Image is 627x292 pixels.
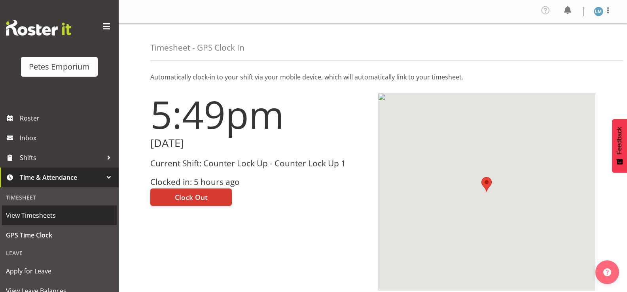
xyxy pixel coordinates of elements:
h1: 5:49pm [150,93,368,136]
h4: Timesheet - GPS Clock In [150,43,244,52]
button: Feedback - Show survey [612,119,627,173]
span: Feedback [616,127,623,154]
h2: [DATE] [150,137,368,149]
div: Petes Emporium [29,61,90,73]
a: View Timesheets [2,205,117,225]
div: Leave [2,245,117,261]
h3: Current Shift: Counter Lock Up - Counter Lock Up 1 [150,159,368,168]
img: help-xxl-2.png [603,268,611,276]
span: Apply for Leave [6,265,113,277]
img: Rosterit website logo [6,20,71,36]
a: GPS Time Clock [2,225,117,245]
span: Roster [20,112,115,124]
span: View Timesheets [6,209,113,221]
a: Apply for Leave [2,261,117,281]
span: Clock Out [175,192,208,202]
h3: Clocked in: 5 hours ago [150,177,368,187]
div: Timesheet [2,189,117,205]
img: lianne-morete5410.jpg [594,7,603,16]
span: Inbox [20,132,115,144]
span: Time & Attendance [20,171,103,183]
p: Automatically clock-in to your shift via your mobile device, which will automatically link to you... [150,72,595,82]
button: Clock Out [150,188,232,206]
span: Shifts [20,152,103,164]
span: GPS Time Clock [6,229,113,241]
